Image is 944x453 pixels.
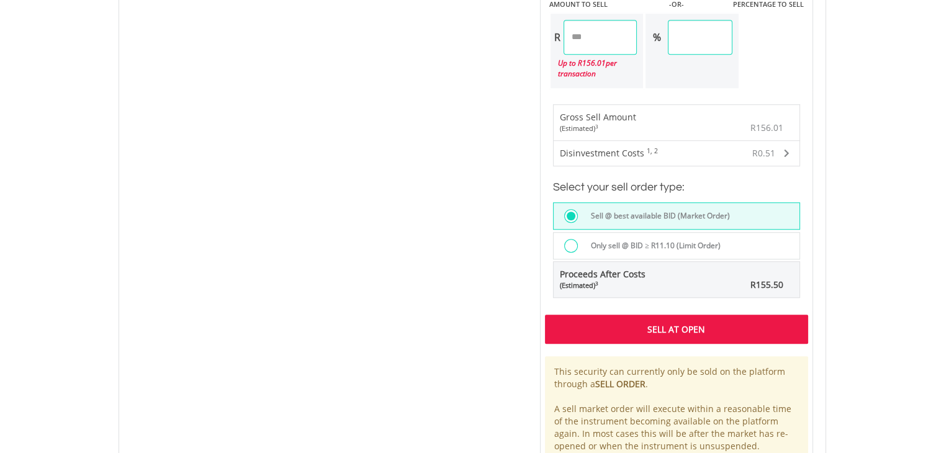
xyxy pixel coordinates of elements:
div: (Estimated) [560,123,636,133]
div: (Estimated) [560,280,645,290]
label: Sell @ best available BID (Market Order) [583,209,730,223]
div: Gross Sell Amount [560,111,636,133]
h3: Select your sell order type: [553,179,800,196]
span: Disinvestment Costs [560,147,644,159]
div: Up to R per transaction [551,55,637,82]
sup: 1, 2 [647,146,658,155]
span: Proceeds After Costs [560,268,645,290]
label: Only sell @ BID ≥ R11.10 (Limit Order) [583,239,721,253]
span: R155.50 [750,279,783,290]
div: % [645,20,668,55]
span: 156.01 [582,58,606,68]
span: R156.01 [750,122,783,133]
b: SELL ORDER [595,378,645,390]
div: Sell At Open [545,315,808,343]
sup: 3 [595,123,598,130]
span: R0.51 [752,147,775,159]
div: R [551,20,564,55]
sup: 3 [595,280,598,287]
